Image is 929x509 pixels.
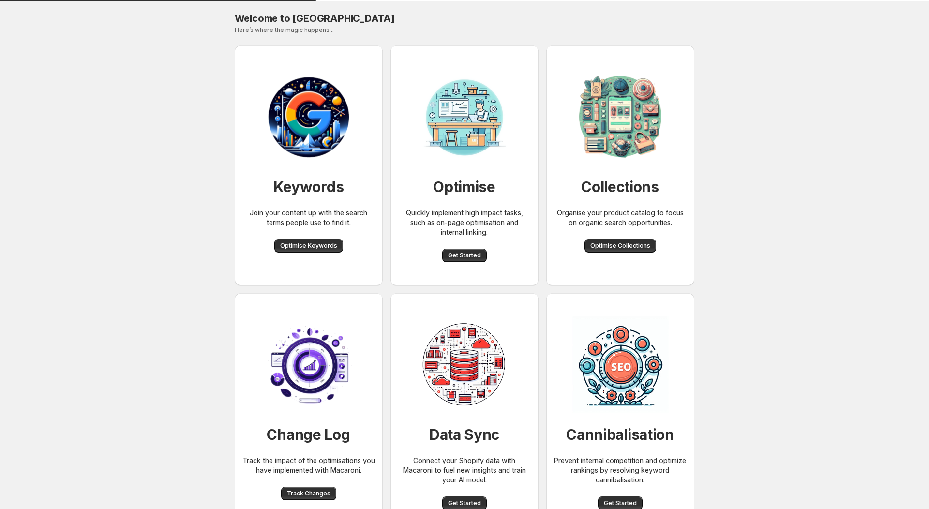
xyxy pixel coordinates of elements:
[235,13,395,24] span: Welcome to [GEOGRAPHIC_DATA]
[260,316,357,413] img: Change log to view optimisations
[267,425,350,444] h1: Change Log
[274,239,343,253] button: Optimise Keywords
[260,69,357,165] img: Workbench for SEO
[398,456,531,485] p: Connect your Shopify data with Macaroni to fuel new insights and train your AI model.
[554,208,687,227] p: Organise your product catalog to focus on organic search opportunities.
[273,177,344,196] h1: Keywords
[281,487,336,500] button: Track Changes
[235,26,694,34] p: Here’s where the magic happens...
[280,242,337,250] span: Optimise Keywords
[416,69,513,165] img: Workbench for SEO
[581,177,659,196] h1: Collections
[433,177,495,196] h1: Optimise
[604,499,637,507] span: Get Started
[287,490,330,497] span: Track Changes
[566,425,674,444] h1: Cannibalisation
[442,249,487,262] button: Get Started
[398,208,531,237] p: Quickly implement high impact tasks, such as on-page optimisation and internal linking.
[590,242,650,250] span: Optimise Collections
[416,316,513,413] img: Data sycning from Shopify
[448,499,481,507] span: Get Started
[572,316,669,413] img: Cannibalisation for SEO of collections
[429,425,499,444] h1: Data Sync
[242,456,375,475] p: Track the impact of the optimisations you have implemented with Macaroni.
[572,69,669,165] img: Collection organisation for SEO
[242,208,375,227] p: Join your content up with the search terms people use to find it.
[554,456,687,485] p: Prevent internal competition and optimize rankings by resolving keyword cannibalisation.
[448,252,481,259] span: Get Started
[584,239,656,253] button: Optimise Collections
